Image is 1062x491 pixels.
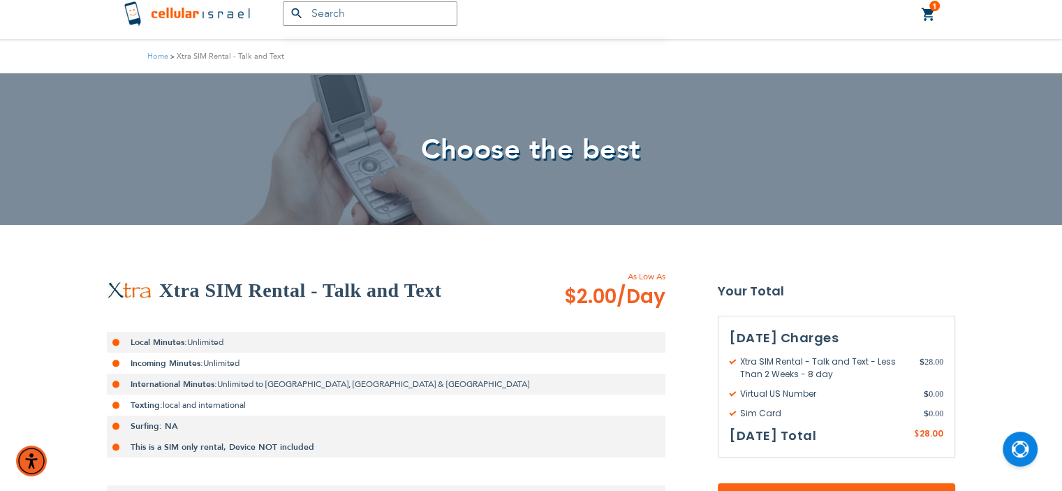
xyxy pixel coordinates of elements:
span: Sim Card [730,407,924,420]
a: Home [147,51,168,61]
span: As Low As [526,270,665,283]
h3: [DATE] Total [730,425,816,446]
span: $ [924,407,929,420]
span: Virtual US Number [730,388,924,400]
span: $2.00 [564,283,665,311]
strong: International Minutes: [131,379,217,390]
span: 28.00 [920,356,943,381]
strong: Surfing: NA [131,420,178,432]
strong: Texting: [131,400,163,411]
span: 0.00 [924,407,943,420]
span: Choose the best [421,131,641,169]
img: Xtra SIM Rental - Talk and Text [107,281,152,300]
span: Xtra SIM Rental - Talk and Text - Less Than 2 Weeks - 8 day [730,356,920,381]
span: $ [924,388,929,400]
strong: Local Minutes: [131,337,187,348]
a: 1 [921,6,936,23]
li: local and international [107,395,665,416]
span: /Day [617,283,665,311]
span: 0.00 [924,388,943,400]
h2: Xtra SIM Rental - Talk and Text [159,277,441,305]
h3: [DATE] Charges [730,328,943,349]
li: Unlimited [107,332,665,353]
input: Search [283,1,457,26]
strong: This is a SIM only rental, Device NOT included [131,441,314,453]
strong: Your Total [718,281,955,302]
div: Accessibility Menu [16,446,47,476]
li: Unlimited to [GEOGRAPHIC_DATA], [GEOGRAPHIC_DATA] & [GEOGRAPHIC_DATA] [107,374,665,395]
span: 28.00 [920,427,943,439]
li: Xtra SIM Rental - Talk and Text [168,50,284,63]
li: Unlimited [107,353,665,374]
span: 1 [932,1,937,12]
span: $ [914,428,920,441]
span: $ [920,356,924,368]
strong: Incoming Minutes: [131,358,203,369]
